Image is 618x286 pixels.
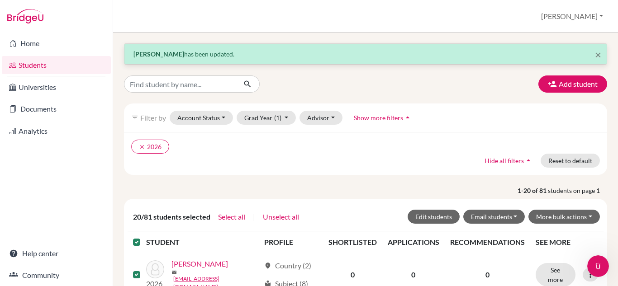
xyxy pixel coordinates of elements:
th: SEE MORE [530,231,604,253]
button: Unselect all [262,211,299,223]
span: mail [171,270,177,275]
button: Add student [538,75,607,93]
span: 20/81 students selected [133,211,210,222]
span: students on page 1 [548,186,607,195]
iframe: Intercom live chat [587,255,609,277]
a: Documents [2,100,111,118]
button: Grad Year(1) [237,111,296,125]
span: | [253,211,255,222]
button: clear2026 [131,140,169,154]
strong: [PERSON_NAME] [133,50,184,58]
button: Advisor [299,111,342,125]
button: More bulk actions [528,210,600,224]
button: Close [595,49,601,60]
input: Find student by name... [124,75,236,93]
a: Analytics [2,122,111,140]
p: has been updated. [133,49,598,59]
span: × [595,48,601,61]
span: Filter by [140,113,166,122]
button: Select all [218,211,246,223]
div: Country (2) [264,260,311,271]
th: RECOMMENDATIONS [445,231,530,253]
i: arrow_drop_up [524,156,533,165]
a: Universities [2,78,111,96]
button: Show more filtersarrow_drop_up [346,111,420,125]
button: Reset to default [541,154,600,168]
a: Home [2,34,111,52]
a: Help center [2,244,111,263]
th: PROFILE [259,231,323,253]
span: Show more filters [354,114,403,122]
a: Students [2,56,111,74]
p: 0 [450,269,525,280]
button: Account Status [170,111,233,125]
button: Hide all filtersarrow_drop_up [477,154,541,168]
a: Community [2,266,111,284]
th: STUDENT [146,231,259,253]
a: [PERSON_NAME] [171,258,228,269]
button: Edit students [408,210,460,224]
button: Email students [463,210,525,224]
i: clear [139,144,145,150]
strong: 1-20 of 81 [518,186,548,195]
button: [PERSON_NAME] [537,8,607,25]
img: Bridge-U [7,9,43,23]
img: Andrade, Bruna [146,260,164,278]
th: APPLICATIONS [382,231,445,253]
i: arrow_drop_up [403,113,412,122]
span: Hide all filters [485,157,524,164]
span: (1) [274,114,281,122]
i: filter_list [131,114,138,121]
th: SHORTLISTED [323,231,382,253]
span: location_on [264,262,271,269]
